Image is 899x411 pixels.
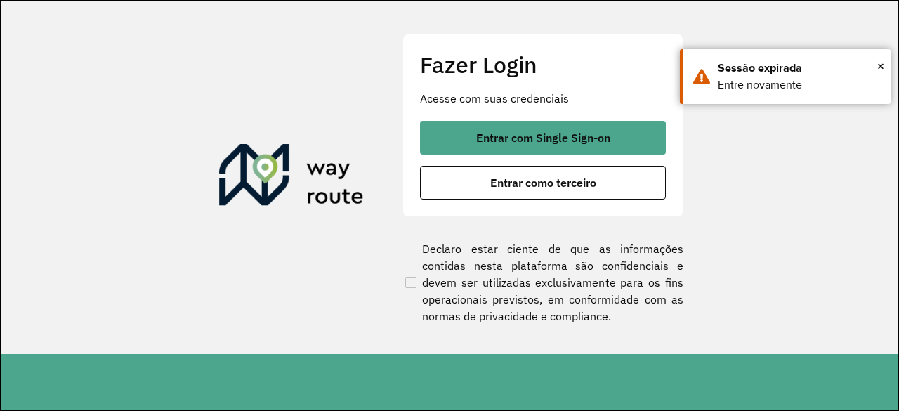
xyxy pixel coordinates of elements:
[420,166,666,200] button: button
[420,90,666,107] p: Acesse com suas credenciais
[718,77,880,93] div: Entre novamente
[420,51,666,78] h2: Fazer Login
[490,177,596,188] span: Entrar como terceiro
[877,56,884,77] button: Close
[877,56,884,77] span: ×
[420,121,666,155] button: button
[476,132,610,143] span: Entrar com Single Sign-on
[219,144,364,211] img: Roteirizador AmbevTech
[402,240,683,325] label: Declaro estar ciente de que as informações contidas nesta plataforma são confidenciais e devem se...
[718,60,880,77] div: Sessão expirada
